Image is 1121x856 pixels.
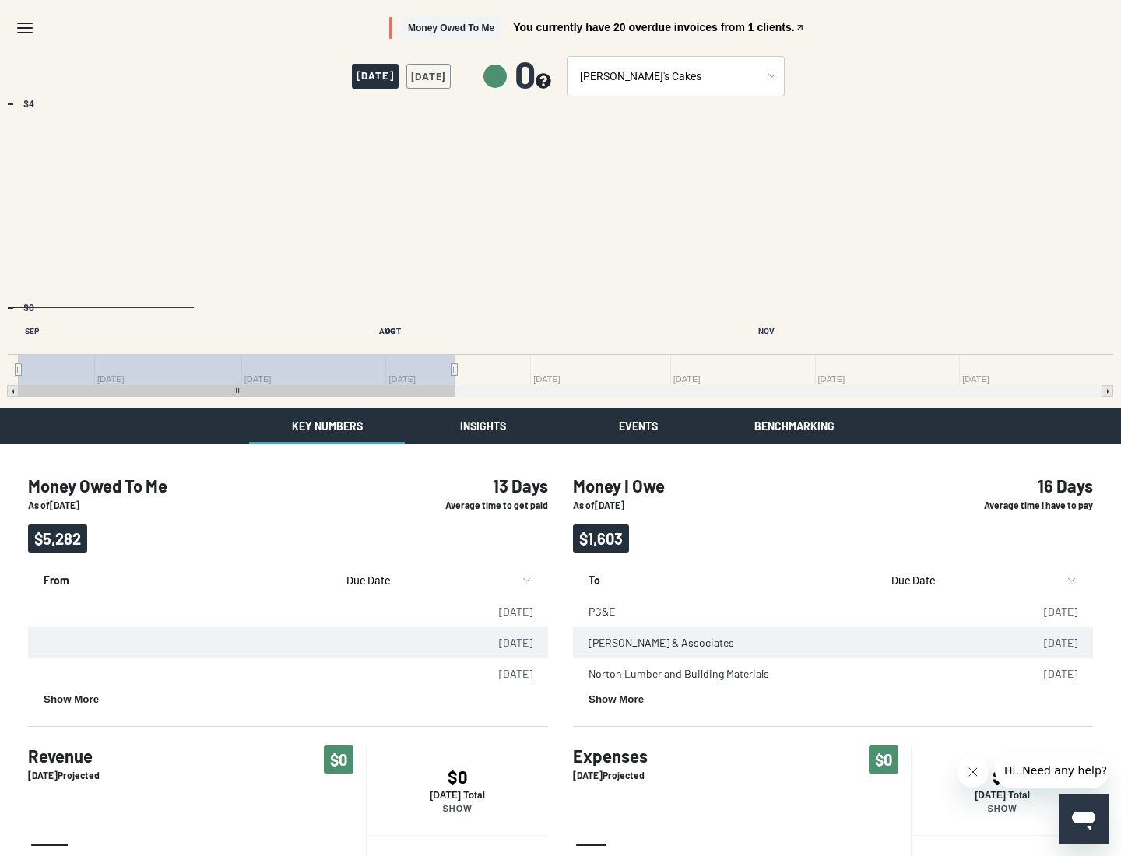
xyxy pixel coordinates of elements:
[573,658,1006,689] td: Norton Lumber and Building Materials
[405,408,560,444] button: Insights
[923,475,1093,496] h4: 16 Days
[560,408,716,444] button: Events
[28,745,100,766] h4: Revenue
[869,745,898,774] span: $0
[573,524,629,553] span: $1,603
[573,499,898,512] p: As of [DATE]
[324,745,353,774] span: $0
[573,475,898,496] h4: Money I Owe
[995,753,1109,788] iframe: Message from company
[1059,794,1109,844] iframe: Button to launch messaging window
[385,327,401,335] text: OCT
[367,790,548,801] p: [DATE] Total
[28,499,353,512] p: As of [DATE]
[378,475,548,496] h4: 13 Days
[758,327,775,335] text: NOV
[885,565,1077,596] button: sort by
[378,499,548,512] p: Average time to get paid
[536,73,551,91] button: see more about your cashflow projection
[367,767,548,787] h4: $0
[379,327,395,335] text: AUG
[1006,658,1093,689] td: [DATE]
[716,408,872,444] button: Benchmarking
[249,408,405,444] button: Key Numbers
[28,475,353,496] h4: Money Owed To Me
[352,64,399,89] span: [DATE]
[389,17,805,40] button: Money Owed To MeYou currently have 20 overdue invoices from 1 clients.
[911,745,1093,835] button: $0[DATE] TotalShow
[367,804,548,813] p: Show
[513,22,795,33] span: You currently have 20 overdue invoices from 1 clients.
[25,327,40,335] text: SEP
[515,55,551,93] span: 0
[573,745,648,766] h4: Expenses
[23,303,34,314] text: $0
[958,756,989,788] iframe: Close message
[912,804,1093,813] p: Show
[340,565,532,596] button: sort by
[912,767,1093,787] h4: $0
[1006,627,1093,658] td: [DATE]
[366,745,548,835] button: $0[DATE] TotalShow
[461,658,548,689] td: [DATE]
[589,565,870,588] p: To
[16,19,34,37] svg: Menu
[402,17,501,40] span: Money Owed To Me
[28,524,87,553] span: $5,282
[1006,596,1093,627] td: [DATE]
[589,693,644,705] button: Show More
[573,769,648,782] p: [DATE] Projected
[23,99,34,110] text: $4
[406,64,451,89] button: [DATE]
[44,565,325,588] p: From
[44,693,99,705] button: Show More
[28,769,100,782] p: [DATE] Projected
[923,499,1093,512] p: Average time I have to pay
[461,596,548,627] td: [DATE]
[573,596,1006,627] td: PG&E
[912,790,1093,801] p: [DATE] Total
[573,627,1006,658] td: [PERSON_NAME] & Associates
[461,627,548,658] td: [DATE]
